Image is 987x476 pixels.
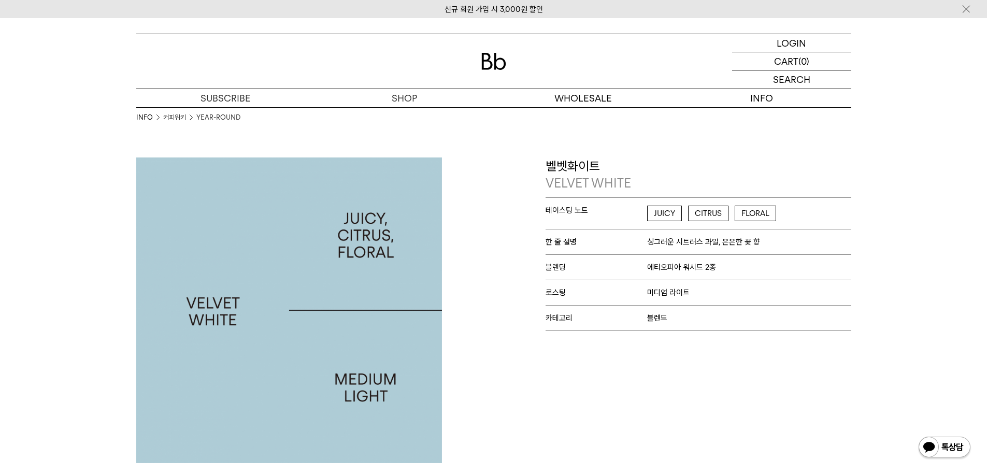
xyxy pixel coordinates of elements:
[315,89,494,107] a: SHOP
[918,436,971,460] img: 카카오톡 채널 1:1 채팅 버튼
[647,263,716,272] span: 에티오피아 워시드 2종
[546,288,648,297] span: 로스팅
[546,206,648,215] span: 테이스팅 노트
[163,112,186,123] a: 커피위키
[732,52,851,70] a: CART (0)
[481,53,506,70] img: 로고
[196,112,240,123] a: YEAR-ROUND
[647,288,690,297] span: 미디엄 라이트
[136,112,163,123] li: INFO
[732,34,851,52] a: LOGIN
[546,313,648,323] span: 카테고리
[798,52,809,70] p: (0)
[647,237,760,247] span: 싱그러운 시트러스 과일, 은은한 꽃 향
[546,263,648,272] span: 블렌딩
[647,206,682,221] span: JUICY
[647,313,667,323] span: 블렌드
[546,237,648,247] span: 한 줄 설명
[774,52,798,70] p: CART
[673,89,851,107] p: INFO
[777,34,806,52] p: LOGIN
[735,206,776,221] span: FLORAL
[773,70,810,89] p: SEARCH
[688,206,728,221] span: CITRUS
[136,157,442,463] img: 벨벳화이트VELVET WHITE
[546,175,851,192] p: VELVET WHITE
[136,89,315,107] a: SUBSCRIBE
[546,157,851,192] p: 벨벳화이트
[445,5,543,14] a: 신규 회원 가입 시 3,000원 할인
[494,89,673,107] p: WHOLESALE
